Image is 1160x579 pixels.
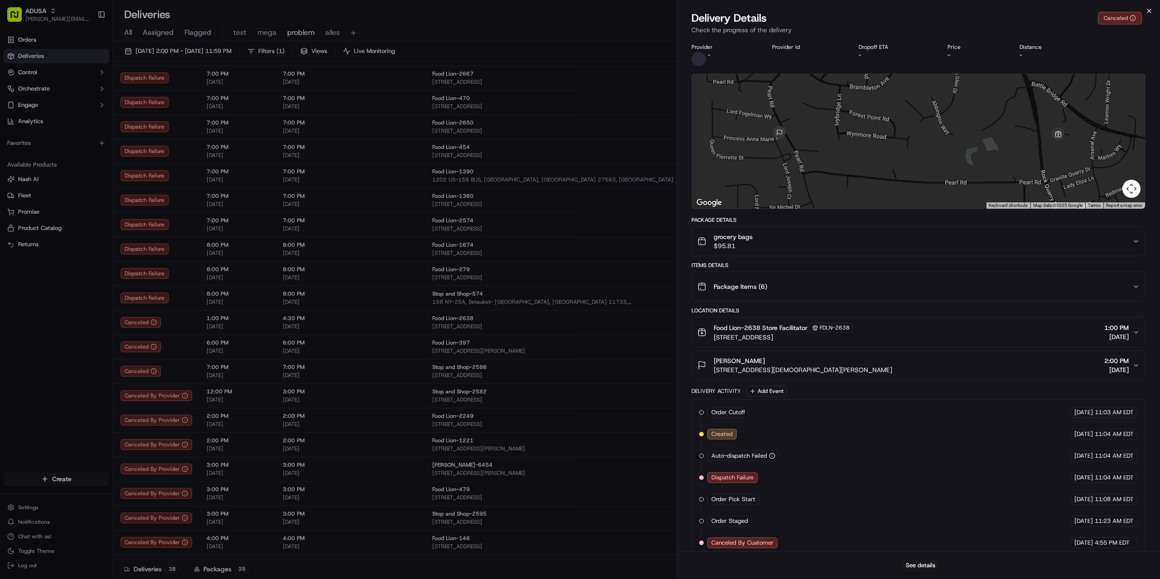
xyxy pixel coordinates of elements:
[711,452,767,460] span: Auto-dispatch Failed
[691,307,1145,314] div: Location Details
[90,153,110,160] span: Pylon
[1104,356,1129,365] span: 2:00 PM
[711,474,754,482] span: Dispatch Failure
[691,11,767,25] span: Delivery Details
[1095,539,1130,547] span: 4:55 PM EDT
[714,356,765,365] span: [PERSON_NAME]
[1106,203,1142,208] a: Report a map error
[691,43,757,51] div: Provider
[154,89,165,100] button: Start new chat
[692,227,1145,256] button: grocery bags$95.81
[691,262,1145,269] div: Items Details
[1095,408,1134,416] span: 11:03 AM EDT
[1074,430,1093,438] span: [DATE]
[1020,52,1086,59] div: -
[1020,43,1086,51] div: Distance
[9,9,27,27] img: Nash
[1074,539,1093,547] span: [DATE]
[772,43,844,51] div: Provider Id
[1095,517,1134,525] span: 11:23 AM EDT
[64,153,110,160] a: Powered byPylon
[692,351,1145,380] button: [PERSON_NAME][STREET_ADDRESS][DEMOGRAPHIC_DATA][PERSON_NAME]2:00 PM[DATE]
[1074,474,1093,482] span: [DATE]
[1095,474,1134,482] span: 11:04 AM EDT
[1074,517,1093,525] span: [DATE]
[1098,12,1142,24] button: Canceled
[1095,430,1134,438] span: 11:04 AM EDT
[18,131,69,140] span: Knowledge Base
[691,216,1145,224] div: Package Details
[692,317,1145,347] button: Food Lion-2638 Store FacilitatorFDLN-2638[STREET_ADDRESS]1:00 PM[DATE]
[711,430,733,438] span: Created
[711,539,773,547] span: Canceled By Customer
[1088,203,1101,208] a: Terms (opens in new tab)
[5,128,73,144] a: 📗Knowledge Base
[1074,452,1093,460] span: [DATE]
[859,43,933,51] div: Dropoff ETA
[31,96,115,103] div: We're available if you need us!
[691,388,741,395] div: Delivery Activity
[708,52,710,59] span: -
[1104,332,1129,341] span: [DATE]
[714,241,753,250] span: $95.81
[711,408,745,416] span: Order Cutoff
[1074,408,1093,416] span: [DATE]
[746,386,787,397] button: Add Event
[77,132,84,139] div: 💻
[714,232,753,241] span: grocery bags
[711,517,748,525] span: Order Staged
[1122,180,1141,198] button: Map camera controls
[73,128,149,144] a: 💻API Documentation
[714,323,807,332] span: Food Lion-2638 Store Facilitator
[989,202,1028,209] button: Keyboard shortcuts
[714,333,853,342] span: [STREET_ADDRESS]
[9,132,16,139] div: 📗
[711,495,755,503] span: Order Pick Start
[694,197,724,209] a: Open this area in Google Maps (opens a new window)
[9,36,165,51] p: Welcome 👋
[31,86,149,96] div: Start new chat
[1095,495,1134,503] span: 11:08 AM EDT
[1095,452,1134,460] span: 11:04 AM EDT
[691,25,1145,34] p: Check the progress of the delivery
[692,272,1145,301] button: Package Items (6)
[86,131,145,140] span: API Documentation
[714,365,892,374] span: [STREET_ADDRESS][DEMOGRAPHIC_DATA][PERSON_NAME]
[1104,365,1129,374] span: [DATE]
[24,58,163,68] input: Got a question? Start typing here...
[902,559,939,572] button: See details
[1033,203,1083,208] span: Map data ©2025 Google
[859,52,933,59] div: -
[947,52,1005,59] div: -
[820,324,850,331] span: FDLN-2638
[1074,495,1093,503] span: [DATE]
[947,43,1005,51] div: Price
[1104,323,1129,332] span: 1:00 PM
[714,282,767,291] span: Package Items ( 6 )
[9,86,25,103] img: 1736555255976-a54dd68f-1ca7-489b-9aae-adbdc363a1c4
[694,197,724,209] img: Google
